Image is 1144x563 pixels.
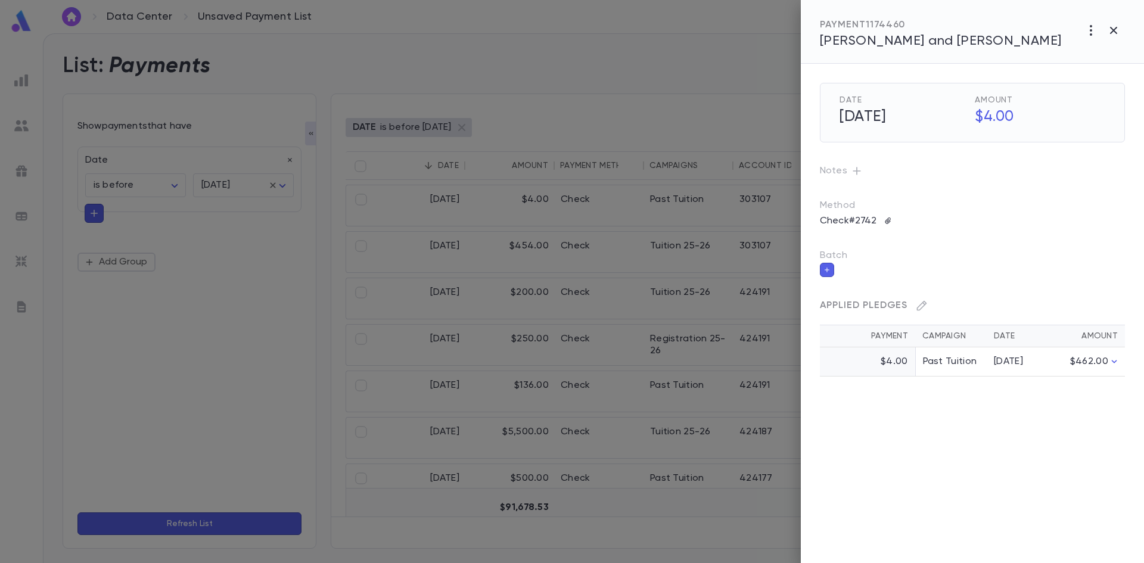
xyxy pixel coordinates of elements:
p: Notes [820,161,1125,181]
span: [PERSON_NAME] and [PERSON_NAME] [820,35,1062,48]
span: Date [840,95,970,105]
p: Check #2742 [813,211,884,231]
div: [DATE] [994,356,1039,368]
td: $4.00 [820,347,915,377]
th: Date [987,325,1046,347]
td: Past Tuition [915,347,987,377]
h5: $4.00 [968,105,1105,130]
span: Applied Pledges [820,301,907,310]
th: Payment [820,325,915,347]
h5: [DATE] [832,105,970,130]
td: $462.00 [1046,347,1125,377]
th: Campaign [915,325,987,347]
th: Amount [1046,325,1125,347]
p: Batch [820,250,1125,262]
p: Method [820,200,879,211]
div: PAYMENT 1174460 [820,19,1062,31]
span: Amount [975,95,1105,105]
